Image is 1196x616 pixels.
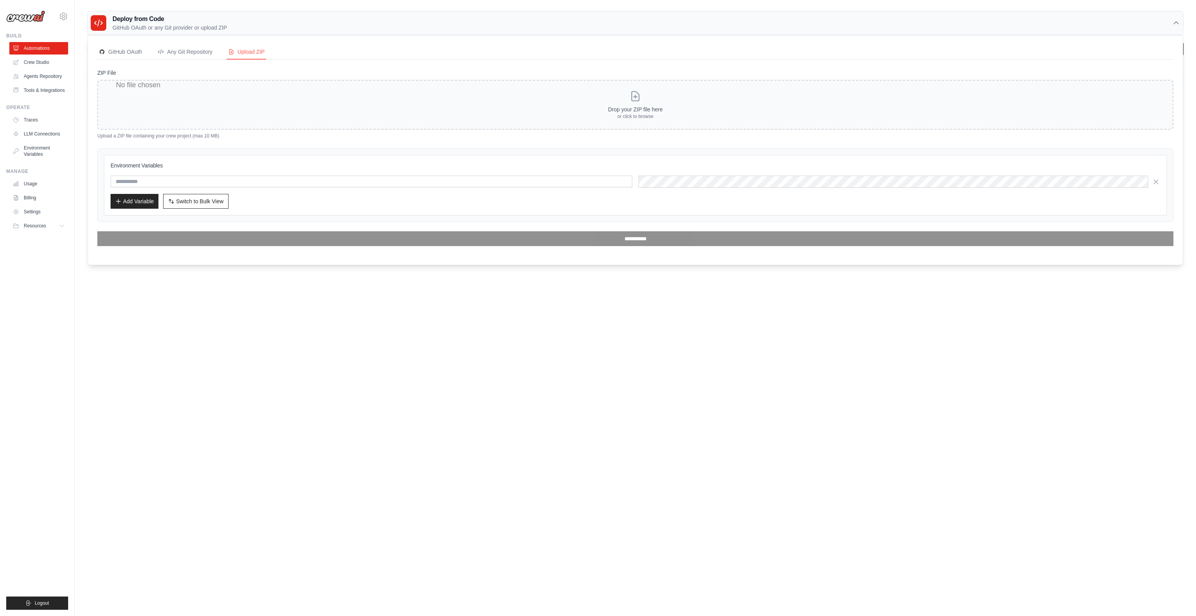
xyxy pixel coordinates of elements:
[6,104,68,111] div: Operate
[87,70,351,86] th: Crew
[9,192,68,204] a: Billing
[9,70,68,83] a: Agents Repository
[87,42,260,53] h2: Automations Live
[9,56,68,69] a: Crew Studio
[227,45,266,60] button: Upload ZIP
[228,48,265,56] div: Upload ZIP
[9,178,68,190] a: Usage
[163,194,229,209] button: Switch to Bulk View
[99,48,142,56] div: GitHub OAuth
[87,53,260,60] p: Manage and monitor your active crew automations from this dashboard.
[113,14,227,24] h3: Deploy from Code
[6,168,68,174] div: Manage
[6,33,68,39] div: Build
[111,194,158,209] button: Add Variable
[35,600,49,606] span: Logout
[156,45,214,60] button: Any Git Repository
[158,48,213,56] div: Any Git Repository
[9,84,68,97] a: Tools & Integrations
[9,42,68,55] a: Automations
[9,220,68,232] button: Resources
[9,142,68,160] a: Environment Variables
[97,69,1173,77] label: ZIP File
[111,162,1160,169] h3: Environment Variables
[97,45,1173,60] nav: Deployment Source
[9,128,68,140] a: LLM Connections
[97,45,144,60] button: GitHubGitHub OAuth
[6,597,68,610] button: Logout
[99,49,105,55] img: GitHub
[6,11,45,22] img: Logo
[9,206,68,218] a: Settings
[176,197,223,205] span: Switch to Bulk View
[9,114,68,126] a: Traces
[24,223,46,229] span: Resources
[113,24,227,32] p: GitHub OAuth or any Git provider or upload ZIP
[97,133,1173,139] p: Upload a ZIP file containing your crew project (max 10 MB)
